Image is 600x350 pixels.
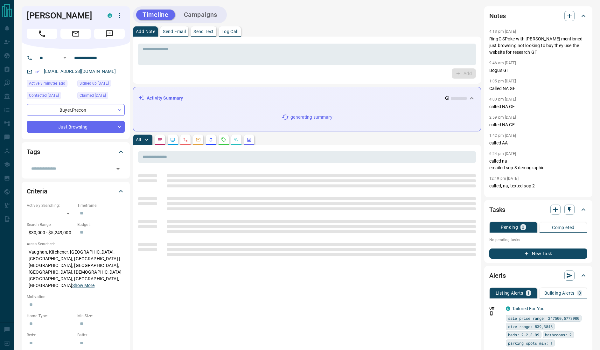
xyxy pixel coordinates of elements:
p: Send Text [193,29,214,34]
div: Buyer , Precon [27,104,125,116]
p: Areas Searched: [27,241,125,247]
h2: Notes [489,11,506,21]
h1: [PERSON_NAME] [27,10,98,21]
p: Called NA GF [489,85,587,92]
h2: Tags [27,147,40,157]
p: 9:46 am [DATE] [489,61,516,65]
h2: Criteria [27,186,47,196]
svg: Emails [196,137,201,142]
p: Listing Alerts [496,291,523,295]
p: Add Note [136,29,155,34]
h2: Tasks [489,205,505,215]
p: called AA [489,140,587,146]
a: Tailored For You [512,306,545,311]
div: Wed Dec 04 2024 [77,92,125,101]
p: 0 [578,291,581,295]
p: called, na, texted sop 2 [489,183,587,189]
p: Pending [501,225,518,229]
div: Alerts [489,268,587,283]
p: Search Range: [27,222,74,227]
button: New Task [489,248,587,259]
p: 4:00 pm [DATE] [489,97,516,101]
svg: Opportunities [234,137,239,142]
p: called NA GF [489,103,587,110]
svg: Push Notification Only [489,311,494,316]
p: 1:42 pm [DATE] [489,133,516,138]
button: Open [114,164,122,173]
p: 1 [527,291,530,295]
div: Wed Oct 15 2025 [27,80,74,89]
div: Tasks [489,202,587,217]
svg: Requests [221,137,226,142]
p: Beds: [27,332,74,338]
svg: Email Verified [35,69,39,74]
p: Home Type: [27,313,74,319]
div: condos.ca [108,13,112,18]
p: 12:19 pm [DATE] [489,176,519,181]
p: called NA GF [489,122,587,128]
button: Show More [72,282,94,289]
div: condos.ca [506,306,510,311]
svg: Notes [157,137,163,142]
svg: Lead Browsing Activity [170,137,175,142]
p: generating summary [290,114,332,121]
button: Open [61,54,69,62]
p: Actively Searching: [27,203,74,208]
svg: Agent Actions [247,137,252,142]
p: Activity Summary [147,95,183,101]
p: 6:24 pm [DATE] [489,151,516,156]
span: Contacted [DATE] [29,92,59,99]
span: sale price range: 247500,5773900 [508,315,579,321]
div: Activity Summary [138,92,476,104]
svg: Calls [183,137,188,142]
p: Log Call [221,29,238,34]
p: $30,000 - $5,249,000 [27,227,74,238]
span: Email [60,29,91,39]
div: Tue Jan 07 2025 [27,92,74,101]
p: Motivation: [27,294,125,300]
p: 2:59 pm [DATE] [489,115,516,120]
button: Timeline [136,10,175,20]
svg: Listing Alerts [208,137,213,142]
span: Call [27,29,57,39]
p: RingC SPoke with [PERSON_NAME] mentioned just browsing not looking to buy they use the website fo... [489,36,587,56]
span: Active 3 minutes ago [29,80,65,87]
div: Just Browsing [27,121,125,133]
h2: Alerts [489,270,506,281]
p: Min Size: [77,313,125,319]
p: No pending tasks [489,235,587,245]
p: 1:05 pm [DATE] [489,79,516,83]
p: called na emailed sop 3 demographic [489,158,587,171]
p: Vaughan, Kitchener, [GEOGRAPHIC_DATA], [GEOGRAPHIC_DATA], [GEOGRAPHIC_DATA] | [GEOGRAPHIC_DATA], ... [27,247,125,291]
p: Baths: [77,332,125,338]
p: Bogus GF [489,67,587,74]
span: bathrooms: 2 [545,332,572,338]
button: Campaigns [178,10,224,20]
span: Message [94,29,125,39]
div: Wed Dec 04 2024 [77,80,125,89]
p: Completed [552,225,575,230]
span: beds: 2-2,3-99 [508,332,539,338]
p: Building Alerts [544,291,575,295]
div: Notes [489,8,587,24]
p: 0 [522,225,524,229]
div: Tags [27,144,125,159]
p: All [136,137,141,142]
p: Off [489,305,502,311]
span: size range: 539,3848 [508,323,553,330]
div: Criteria [27,184,125,199]
a: [EMAIL_ADDRESS][DOMAIN_NAME] [44,69,116,74]
span: Signed up [DATE] [80,80,109,87]
p: Budget: [77,222,125,227]
span: Claimed [DATE] [80,92,106,99]
p: Timeframe: [77,203,125,208]
p: Send Email [163,29,186,34]
span: parking spots min: 1 [508,340,553,346]
p: 4:13 pm [DATE] [489,29,516,34]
